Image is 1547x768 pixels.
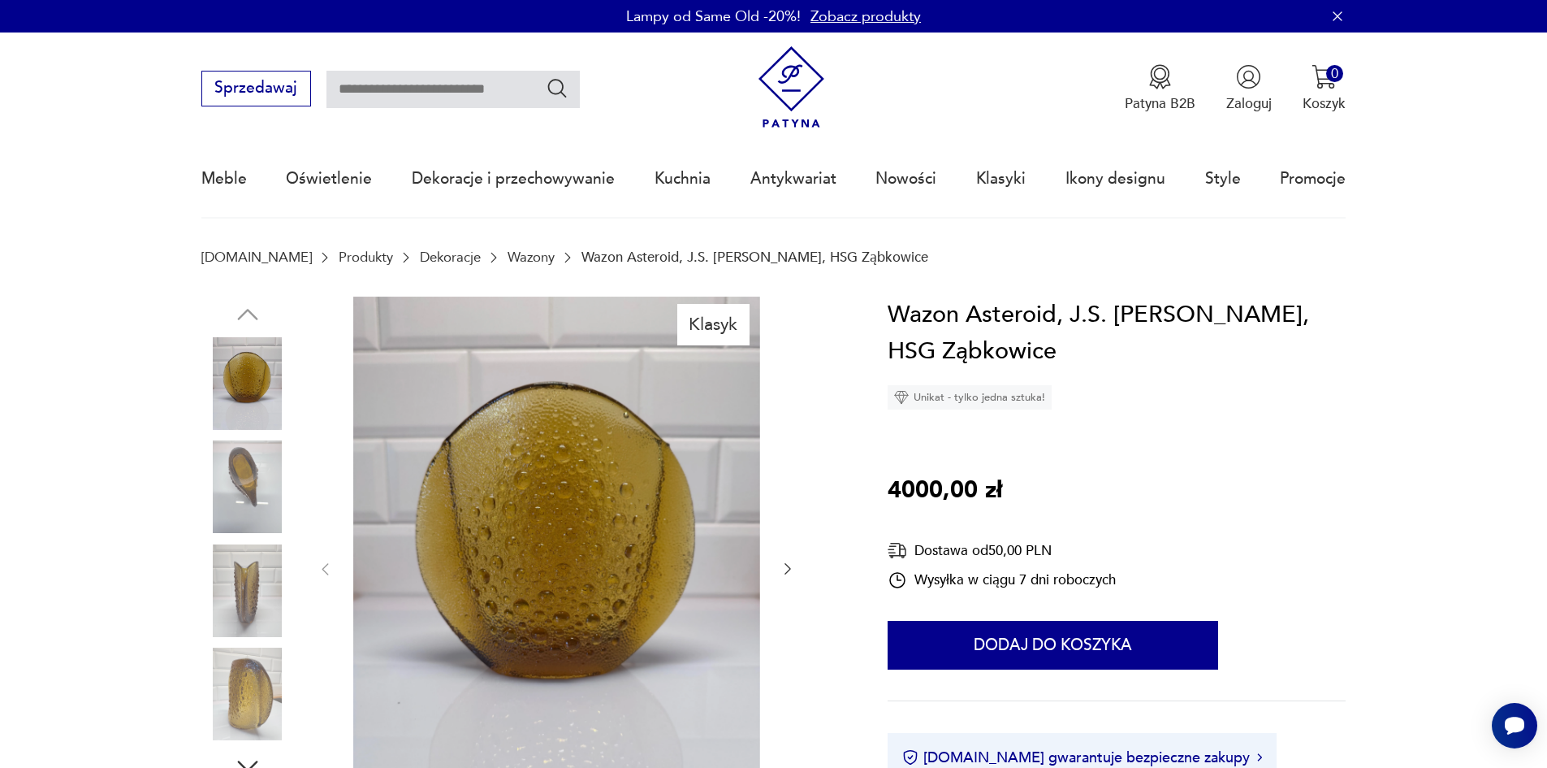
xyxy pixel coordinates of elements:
a: Wazony [508,249,555,265]
p: Patyna B2B [1125,94,1195,113]
img: Ikona medalu [1147,64,1173,89]
p: Wazon Asteroid, J.S. [PERSON_NAME], HSG Ząbkowice [581,249,928,265]
div: Unikat - tylko jedna sztuka! [888,385,1052,410]
p: Lampy od Same Old -20%! [626,7,801,27]
div: Dostawa od 50,00 PLN [888,540,1116,561]
button: Szukaj [546,76,569,100]
button: Patyna B2B [1125,64,1195,113]
button: 0Koszyk [1303,64,1346,113]
iframe: Smartsupp widget button [1492,703,1537,748]
a: Klasyki [976,141,1026,216]
a: Dekoracje i przechowywanie [412,141,615,216]
button: Dodaj do koszyka [888,621,1218,670]
img: Zdjęcie produktu Wazon Asteroid, J.S. Drost, HSG Ząbkowice [201,648,294,740]
a: Nowości [875,141,936,216]
button: [DOMAIN_NAME] gwarantuje bezpieczne zakupy [902,748,1262,768]
a: [DOMAIN_NAME] [201,249,312,265]
a: Ikony designu [1065,141,1165,216]
img: Patyna - sklep z meblami i dekoracjami vintage [750,46,832,128]
p: Koszyk [1303,94,1346,113]
div: 0 [1326,65,1343,82]
h1: Wazon Asteroid, J.S. [PERSON_NAME], HSG Ząbkowice [888,297,1346,371]
a: Style [1205,141,1241,216]
img: Zdjęcie produktu Wazon Asteroid, J.S. Drost, HSG Ząbkowice [201,545,294,637]
p: 4000,00 zł [888,472,1002,510]
a: Oświetlenie [286,141,372,216]
button: Zaloguj [1226,64,1272,113]
a: Sprzedawaj [201,83,311,96]
a: Ikona medaluPatyna B2B [1125,64,1195,113]
p: Zaloguj [1226,94,1272,113]
a: Zobacz produkty [810,7,921,27]
a: Kuchnia [655,141,711,216]
img: Ikona certyfikatu [902,749,918,766]
a: Dekoracje [420,249,481,265]
a: Produkty [339,249,393,265]
img: Ikona dostawy [888,540,907,561]
a: Meble [201,141,247,216]
a: Promocje [1280,141,1346,216]
button: Sprzedawaj [201,71,311,106]
img: Zdjęcie produktu Wazon Asteroid, J.S. Drost, HSG Ząbkowice [201,440,294,533]
img: Ikonka użytkownika [1236,64,1261,89]
img: Ikona strzałki w prawo [1257,753,1262,761]
div: Wysyłka w ciągu 7 dni roboczych [888,571,1116,590]
a: Antykwariat [750,141,836,216]
img: Zdjęcie produktu Wazon Asteroid, J.S. Drost, HSG Ząbkowice [201,337,294,430]
div: Klasyk [677,304,750,345]
img: Ikona koszyka [1311,64,1337,89]
img: Ikona diamentu [894,390,909,405]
